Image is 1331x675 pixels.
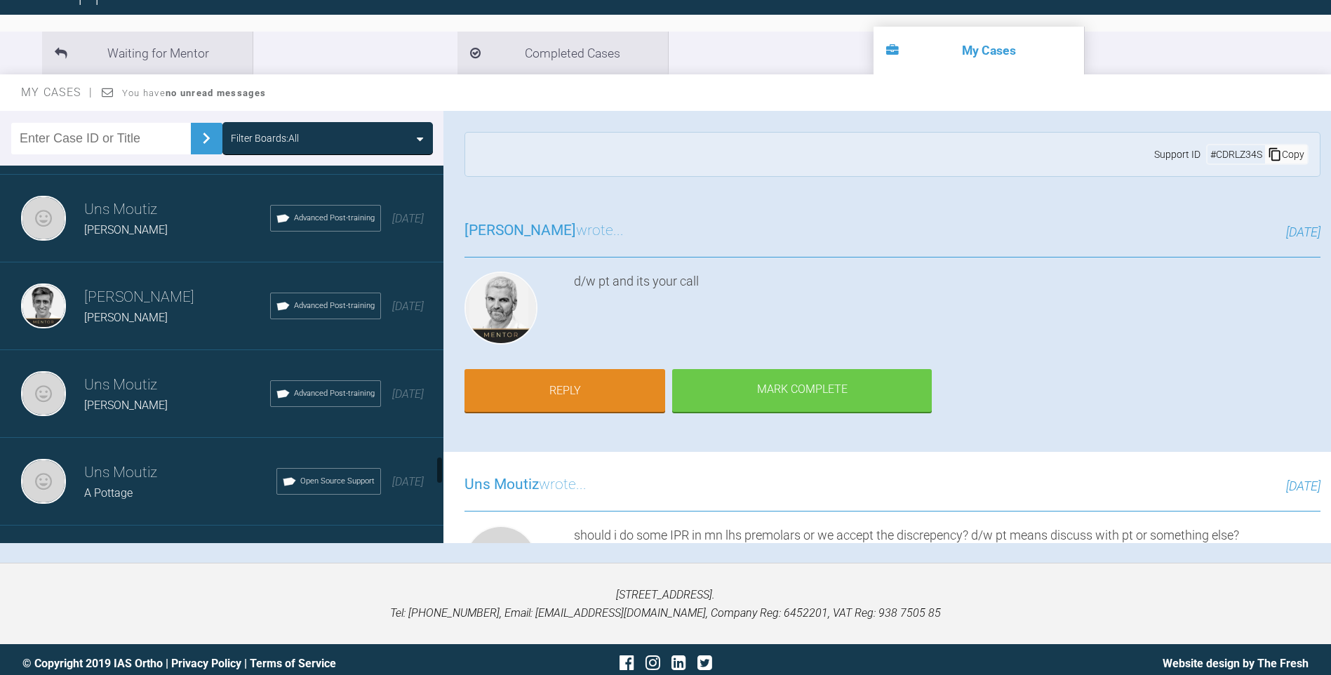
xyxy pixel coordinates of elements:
[672,369,932,413] div: Mark Complete
[574,272,1320,350] div: d/w pt and its your call
[874,27,1084,74] li: My Cases
[231,131,299,146] div: Filter Boards: All
[195,127,218,149] img: chevronRight.28bd32b0.svg
[464,219,624,243] h3: wrote...
[464,476,539,493] span: Uns Moutiz
[122,88,266,98] span: You have
[294,212,375,225] span: Advanced Post-training
[11,123,191,154] input: Enter Case ID or Title
[166,88,266,98] strong: no unread messages
[1286,225,1320,239] span: [DATE]
[21,371,66,416] img: Uns Moutiz
[21,283,66,328] img: Asif Chatoo
[1163,657,1309,670] a: Website design by The Fresh
[464,369,665,413] a: Reply
[84,223,168,236] span: [PERSON_NAME]
[1154,147,1200,162] span: Support ID
[464,272,537,345] img: Ross Hobson
[84,198,270,222] h3: Uns Moutiz
[392,212,424,225] span: [DATE]
[84,461,276,485] h3: Uns Moutiz
[392,475,424,488] span: [DATE]
[464,526,537,599] img: Uns Moutiz
[294,387,375,400] span: Advanced Post-training
[1286,479,1320,493] span: [DATE]
[574,526,1320,604] div: should i do some IPR in mn lhs premolars or we accept the discrepency? d/w pt means discuss with ...
[464,222,576,239] span: [PERSON_NAME]
[457,32,668,74] li: Completed Cases
[294,300,375,312] span: Advanced Post-training
[250,657,336,670] a: Terms of Service
[300,475,375,488] span: Open Source Support
[84,311,168,324] span: [PERSON_NAME]
[171,657,241,670] a: Privacy Policy
[84,399,168,412] span: [PERSON_NAME]
[21,86,93,99] span: My Cases
[42,32,253,74] li: Waiting for Mentor
[392,300,424,313] span: [DATE]
[22,655,451,673] div: © Copyright 2019 IAS Ortho | |
[22,586,1309,622] p: [STREET_ADDRESS]. Tel: [PHONE_NUMBER], Email: [EMAIL_ADDRESS][DOMAIN_NAME], Company Reg: 6452201,...
[21,459,66,504] img: Uns Moutiz
[84,286,270,309] h3: [PERSON_NAME]
[1208,147,1265,162] div: # CDRLZ34S
[84,486,133,500] span: A Pottage
[21,196,66,241] img: Uns Moutiz
[1265,145,1307,163] div: Copy
[392,387,424,401] span: [DATE]
[84,373,270,397] h3: Uns Moutiz
[464,473,587,497] h3: wrote...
